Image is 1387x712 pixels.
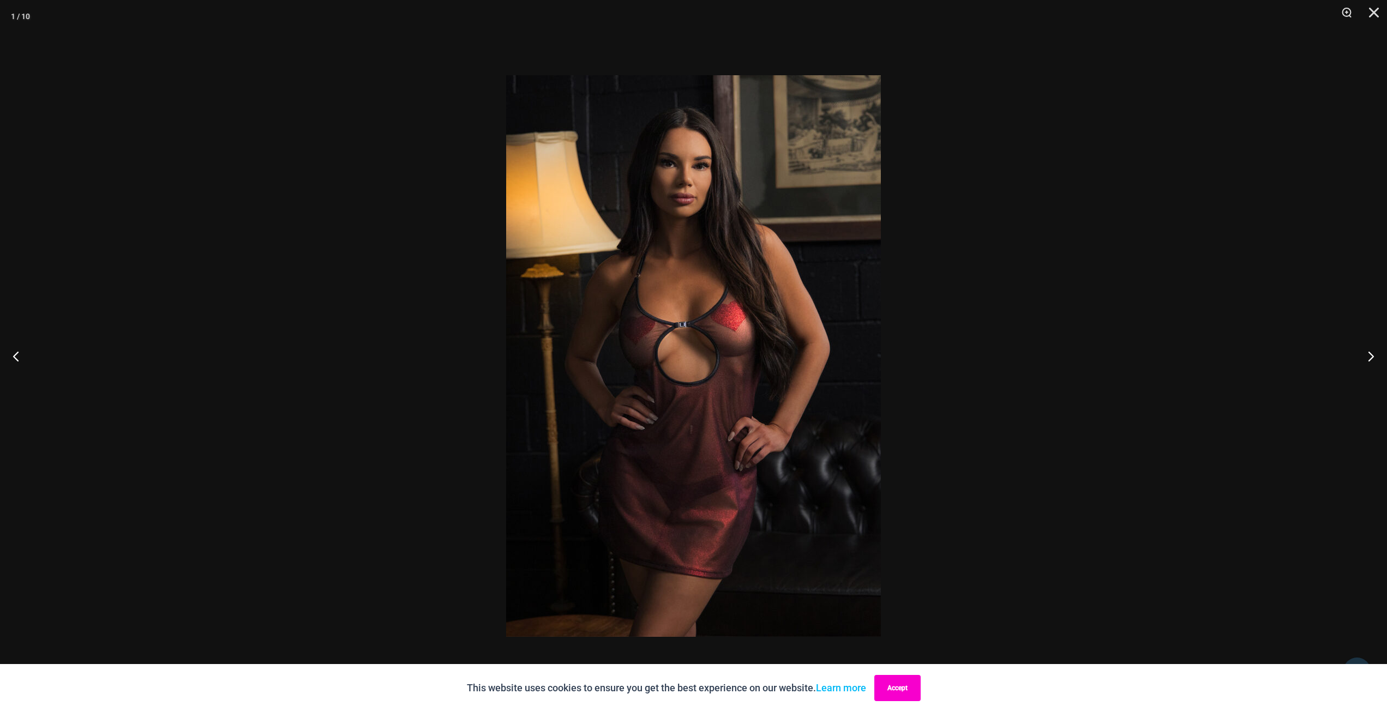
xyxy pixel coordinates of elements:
[1346,329,1387,383] button: Next
[874,675,921,701] button: Accept
[11,8,30,25] div: 1 / 10
[506,75,881,637] img: Midnight Shimmer Red 5131 Dress 03v3
[816,682,866,693] a: Learn more
[467,680,866,696] p: This website uses cookies to ensure you get the best experience on our website.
